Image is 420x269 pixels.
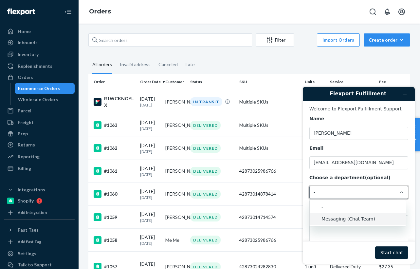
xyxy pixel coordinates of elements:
div: Settings [18,250,36,257]
div: [DATE] [140,96,160,108]
iframe: Find more information here [298,82,420,269]
th: Fee [376,74,416,90]
th: Service [327,74,376,90]
div: All orders [92,56,112,74]
th: Units [302,74,327,90]
button: Create order [364,33,410,47]
div: Customer [165,79,185,85]
td: [PERSON_NAME] [163,90,188,114]
div: #1060 [94,190,135,198]
a: Add Integration [4,209,75,217]
div: #1063 [94,121,135,129]
td: [PERSON_NAME] [163,114,188,137]
button: Open account menu [395,5,408,18]
div: #1062 [94,144,135,152]
div: Wholesale Orders [18,96,58,103]
div: 42873014714574 [239,214,300,221]
a: Billing [4,163,75,174]
a: Inbounds [4,37,75,48]
button: Fast Tags [4,225,75,235]
a: Prep [4,128,75,139]
p: [DATE] [140,195,160,200]
button: Filter [256,33,294,47]
div: Integrations [18,186,45,193]
div: Add Integration [18,210,47,215]
div: Canceled [158,56,178,73]
button: Open Search Box [366,5,379,18]
div: DELIVERED [190,190,221,199]
img: Flexport logo [7,9,35,15]
div: DELIVERED [190,121,221,130]
div: Freight [18,119,34,126]
div: [DATE] [140,142,160,154]
p: [DATE] [140,240,160,246]
td: Me Me [163,229,188,252]
th: SKU [237,74,302,90]
p: [DATE] [140,102,160,108]
div: DELIVERED [190,167,221,176]
button: Import Orders [317,33,360,47]
p: [DATE] [140,126,160,131]
a: Home [4,26,75,37]
div: #1059 [94,213,135,221]
th: Status [188,74,237,90]
a: Settings [4,248,75,259]
span: Chat [15,5,29,10]
div: Fast Tags [18,227,39,233]
p: [DATE] [140,218,160,223]
a: Wholesale Orders [15,94,75,105]
div: Parcel [18,107,31,114]
div: Returns [18,142,35,148]
div: Orders [18,74,33,81]
div: [DATE] [140,165,160,177]
th: Order Date [137,74,163,90]
button: Open notifications [381,5,394,18]
div: #1058 [94,236,135,244]
a: Freight [4,117,75,128]
input: Search orders [88,33,252,47]
a: Parcel [4,106,75,116]
td: [PERSON_NAME] [163,183,188,205]
div: Home [18,28,31,35]
a: Inventory [4,49,75,60]
td: Multiple SKUs [237,137,302,160]
div: Late [186,56,195,73]
div: 42873025986766 [239,237,300,243]
td: Multiple SKUs [237,114,302,137]
p: [DATE] [140,149,160,154]
div: [DATE] [140,234,160,246]
div: 42873025986766 [239,168,300,174]
a: Reporting [4,151,75,162]
a: Returns [4,140,75,150]
div: Add Fast Tag [18,239,41,244]
div: Ecommerce Orders [18,85,60,92]
a: Add Fast Tag [4,238,75,246]
div: Talk to Support [18,261,52,268]
div: Reporting [18,153,40,160]
a: Orders [4,72,75,83]
div: Filter [256,37,294,43]
div: DELIVERED [190,213,221,221]
button: Close Navigation [62,5,75,18]
ol: breadcrumbs [84,2,116,21]
a: Orders [89,8,111,15]
div: 42873014878414 [239,191,300,197]
div: Replenishments [18,63,52,69]
a: Shopify [4,196,75,206]
td: Multiple SKUs [237,90,302,114]
td: [PERSON_NAME] [163,137,188,160]
div: Billing [18,165,31,172]
div: DELIVERED [190,236,221,244]
div: Inventory [18,51,39,58]
div: [DATE] [140,211,160,223]
div: [DATE] [140,188,160,200]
